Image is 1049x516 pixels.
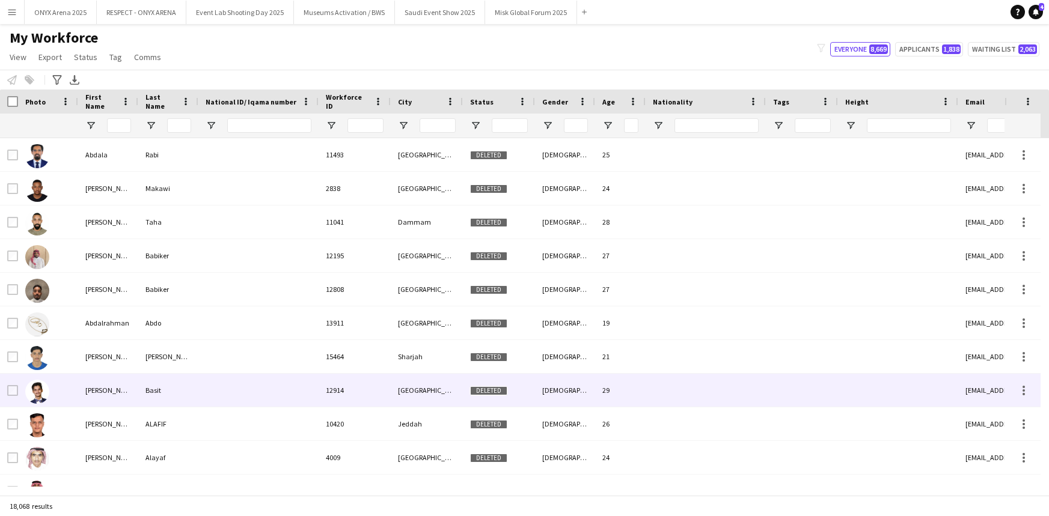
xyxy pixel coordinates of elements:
[391,374,463,407] div: [GEOGRAPHIC_DATA]
[773,120,784,131] button: Open Filter Menu
[470,218,507,227] span: Deleted
[78,306,138,339] div: Abdalrahman
[138,172,198,205] div: Makawi
[470,386,507,395] span: Deleted
[138,273,198,306] div: Babiker
[78,475,138,508] div: [PERSON_NAME]
[319,138,391,171] div: 11493
[319,239,391,272] div: 12195
[138,138,198,171] div: Rabi
[391,340,463,373] div: Sharjah
[535,475,595,508] div: [DEMOGRAPHIC_DATA]
[602,97,615,106] span: Age
[97,1,186,24] button: RESPECT - ONYX ARENA
[319,407,391,440] div: 10420
[227,118,311,133] input: National ID/ Iqama number Filter Input
[319,172,391,205] div: 2838
[595,239,646,272] div: 27
[25,413,49,437] img: ABDULAZIZ ALAFIF
[895,42,963,56] button: Applicants1,838
[129,49,166,65] a: Comms
[107,118,131,133] input: First Name Filter Input
[674,118,759,133] input: Nationality Filter Input
[78,407,138,440] div: [PERSON_NAME]
[535,306,595,339] div: [DEMOGRAPHIC_DATA]
[7,419,18,429] input: Row Selection is disabled for this row (unchecked)
[485,1,577,24] button: Misk Global Forum 2025
[319,340,391,373] div: 15464
[319,441,391,474] div: 4009
[595,138,646,171] div: 25
[391,205,463,238] div: Dammam
[1018,44,1037,54] span: 2,063
[7,150,18,160] input: Row Selection is disabled for this row (unchecked)
[535,239,595,272] div: [DEMOGRAPHIC_DATA]
[145,120,156,131] button: Open Filter Menu
[25,312,49,336] img: Abdalrahman Abdo
[795,118,831,133] input: Tags Filter Input
[78,172,138,205] div: [PERSON_NAME]
[78,340,138,373] div: [PERSON_NAME]
[470,319,507,328] span: Deleted
[74,52,97,62] span: Status
[25,279,49,303] img: Abdallah Babiker
[773,97,789,106] span: Tags
[138,441,198,474] div: Alayaf
[470,420,507,429] span: Deleted
[10,52,26,62] span: View
[138,374,198,407] div: Basit
[395,1,485,24] button: Saudi Event Show 2025
[535,340,595,373] div: [DEMOGRAPHIC_DATA]
[965,120,976,131] button: Open Filter Menu
[78,374,138,407] div: [PERSON_NAME]
[595,374,646,407] div: 29
[7,318,18,329] input: Row Selection is disabled for this row (unchecked)
[85,120,96,131] button: Open Filter Menu
[564,118,588,133] input: Gender Filter Input
[867,118,951,133] input: Height Filter Input
[595,172,646,205] div: 24
[134,52,161,62] span: Comms
[138,306,198,339] div: Abdo
[624,118,638,133] input: Age Filter Input
[391,172,463,205] div: [GEOGRAPHIC_DATA]
[319,205,391,238] div: 11041
[105,49,127,65] a: Tag
[965,97,985,106] span: Email
[391,407,463,440] div: Jeddah
[206,97,296,106] span: National ID/ Iqama number
[7,385,18,396] input: Row Selection is disabled for this row (unchecked)
[25,245,49,269] img: Abdallah Babiker
[653,97,693,106] span: Nationality
[5,49,31,65] a: View
[326,93,369,111] span: Workforce ID
[25,346,49,370] img: Abdul aziz Mohammad
[391,239,463,272] div: [GEOGRAPHIC_DATA]
[470,120,481,131] button: Open Filter Menu
[420,118,456,133] input: City Filter Input
[78,273,138,306] div: [PERSON_NAME]
[7,452,18,463] input: Row Selection is disabled for this row (unchecked)
[869,44,888,54] span: 8,669
[138,205,198,238] div: Taha
[845,97,869,106] span: Height
[391,306,463,339] div: [GEOGRAPHIC_DATA]
[398,97,412,106] span: City
[470,353,507,362] span: Deleted
[25,97,46,106] span: Photo
[85,93,117,111] span: First Name
[347,118,384,133] input: Workforce ID Filter Input
[1029,5,1043,19] a: 4
[595,407,646,440] div: 26
[25,481,49,505] img: Abdulaziz Alhumaidani
[595,441,646,474] div: 24
[398,120,409,131] button: Open Filter Menu
[34,49,67,65] a: Export
[595,273,646,306] div: 27
[535,172,595,205] div: [DEMOGRAPHIC_DATA]
[535,407,595,440] div: [DEMOGRAPHIC_DATA]
[595,340,646,373] div: 21
[830,42,890,56] button: Everyone8,669
[25,178,49,202] img: Abdalaziz Makawi
[391,138,463,171] div: [GEOGRAPHIC_DATA]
